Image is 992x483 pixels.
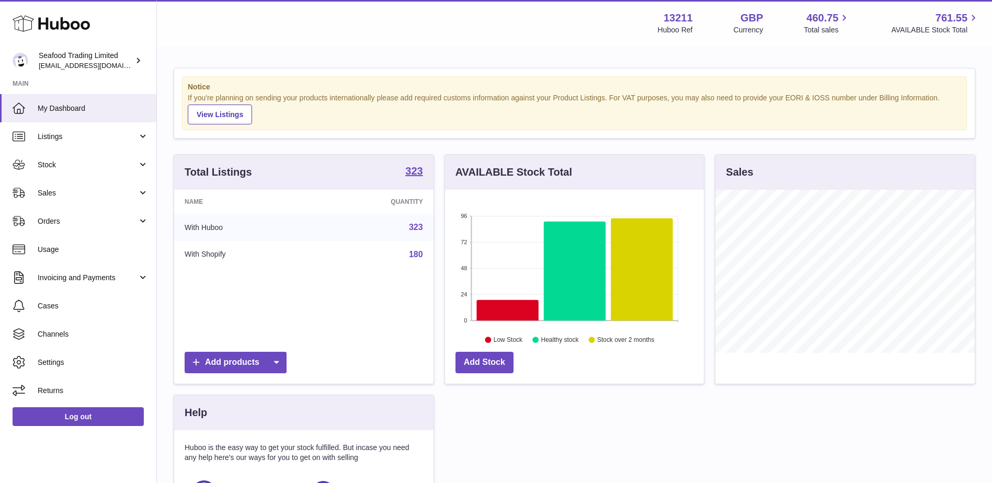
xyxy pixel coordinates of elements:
[409,250,423,259] a: 180
[38,132,138,142] span: Listings
[188,82,961,92] strong: Notice
[461,265,467,271] text: 48
[664,11,693,25] strong: 13211
[38,273,138,283] span: Invoicing and Payments
[804,25,850,35] span: Total sales
[461,239,467,245] text: 72
[38,245,149,255] span: Usage
[806,11,838,25] span: 460.75
[185,443,423,463] p: Huboo is the easy way to get your stock fulfilled. But incase you need any help here's our ways f...
[464,317,467,324] text: 0
[740,11,763,25] strong: GBP
[185,165,252,179] h3: Total Listings
[38,160,138,170] span: Stock
[891,11,979,35] a: 761.55 AVAILABLE Stock Total
[804,11,850,35] a: 460.75 Total sales
[409,223,423,232] a: 323
[494,336,523,343] text: Low Stock
[314,190,433,214] th: Quantity
[405,166,423,178] a: 323
[38,103,149,113] span: My Dashboard
[936,11,967,25] span: 761.55
[39,51,133,71] div: Seafood Trading Limited
[726,165,753,179] h3: Sales
[461,213,467,219] text: 96
[455,352,514,373] a: Add Stock
[174,214,314,241] td: With Huboo
[174,190,314,214] th: Name
[13,53,28,68] img: online@rickstein.com
[38,386,149,396] span: Returns
[461,291,467,297] text: 24
[13,407,144,426] a: Log out
[188,93,961,124] div: If you're planning on sending your products internationally please add required customs informati...
[455,165,572,179] h3: AVAILABLE Stock Total
[185,352,287,373] a: Add products
[38,358,149,367] span: Settings
[405,166,423,176] strong: 323
[597,336,654,343] text: Stock over 2 months
[39,61,154,70] span: [EMAIL_ADDRESS][DOMAIN_NAME]
[38,188,138,198] span: Sales
[658,25,693,35] div: Huboo Ref
[188,105,252,124] a: View Listings
[185,406,207,420] h3: Help
[174,241,314,268] td: With Shopify
[734,25,763,35] div: Currency
[38,329,149,339] span: Channels
[38,301,149,311] span: Cases
[541,336,579,343] text: Healthy stock
[38,216,138,226] span: Orders
[891,25,979,35] span: AVAILABLE Stock Total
